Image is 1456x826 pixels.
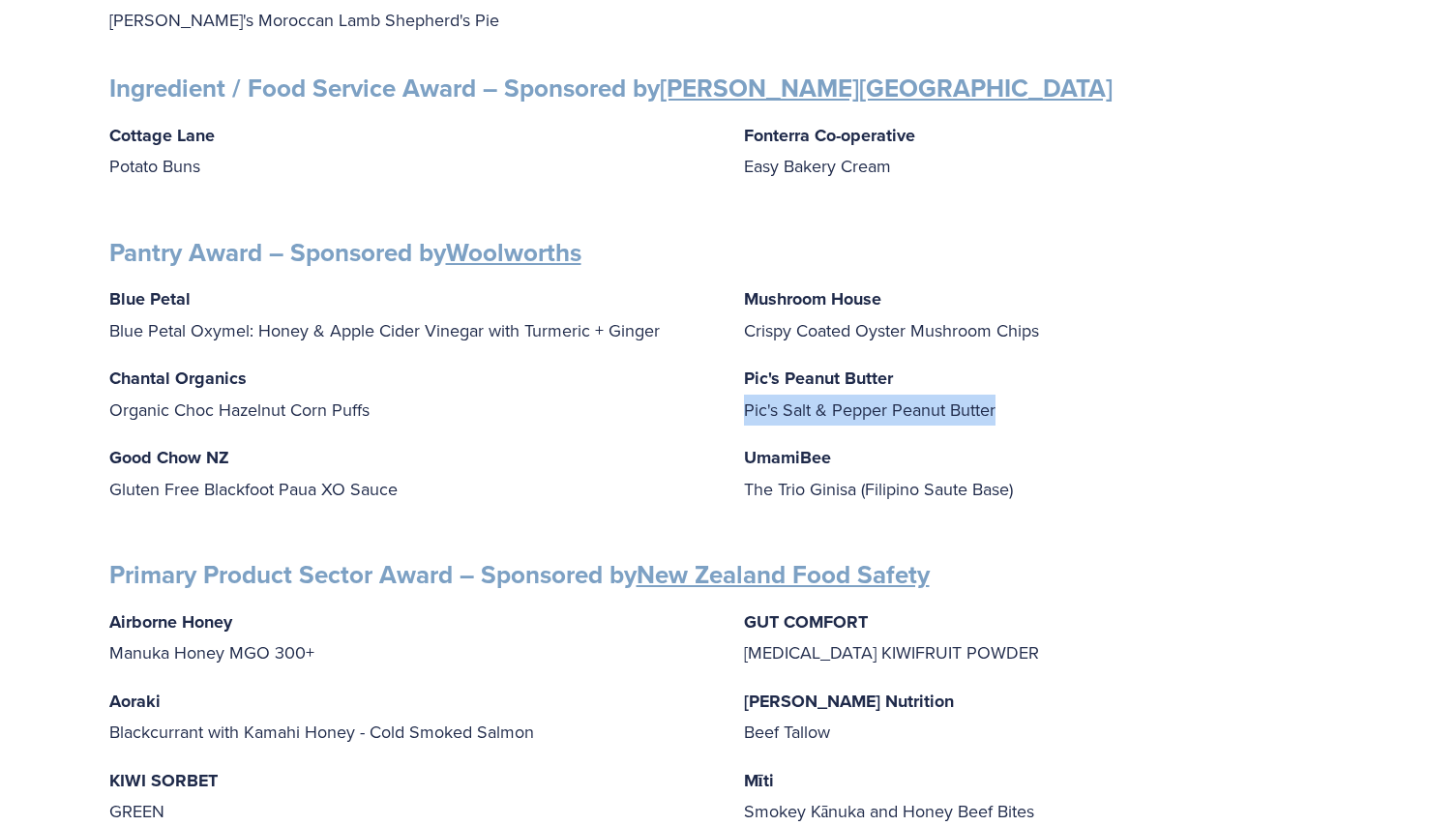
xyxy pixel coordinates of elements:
p: Pic's Salt & Pepper Peanut Butter [744,363,1348,425]
p: [MEDICAL_DATA] KIWIFRUIT POWDER [744,606,1348,668]
strong: Pantry Award – Sponsored by [109,234,581,271]
strong: Mīti [744,768,774,793]
strong: Fonterra Co-operative [744,123,915,148]
strong: Aoraki [109,689,161,714]
strong: KIWI SORBET [109,768,218,793]
p: Blue Petal Oxymel: Honey & Apple Cider Vinegar with Turmeric + Ginger [109,283,713,345]
strong: Ingredient / Food Service Award – Sponsored by [109,70,1113,106]
p: Crispy Coated Oyster Mushroom Chips [744,283,1348,345]
strong: [PERSON_NAME] Nutrition [744,689,954,714]
p: Blackcurrant with Kamahi Honey - Cold Smoked Salmon [109,686,713,748]
a: New Zealand Food Safety [637,556,930,593]
p: Easy Bakery Cream [744,120,1348,182]
p: Potato Buns [109,120,713,182]
strong: Mushroom House [744,286,881,311]
a: Woolworths [446,234,581,271]
strong: Good Chow NZ [109,445,229,470]
strong: UmamiBee [744,445,831,470]
strong: Blue Petal [109,286,191,311]
p: Gluten Free Blackfoot Paua XO Sauce [109,442,713,504]
strong: Primary Product Sector Award – Sponsored by [109,556,930,593]
p: Beef Tallow [744,686,1348,748]
p: Manuka Honey MGO 300+ [109,606,713,668]
strong: GUT COMFORT [744,609,868,634]
p: Organic Choc Hazelnut Corn Puffs [109,363,713,425]
strong: Airborne Honey [109,609,232,634]
a: [PERSON_NAME][GEOGRAPHIC_DATA] [660,70,1113,106]
strong: Chantal Organics [109,366,247,391]
strong: Cottage Lane [109,123,215,148]
p: The Trio Ginisa (Filipino Saute Base) [744,442,1348,504]
strong: Pic's Peanut Butter [744,366,893,391]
